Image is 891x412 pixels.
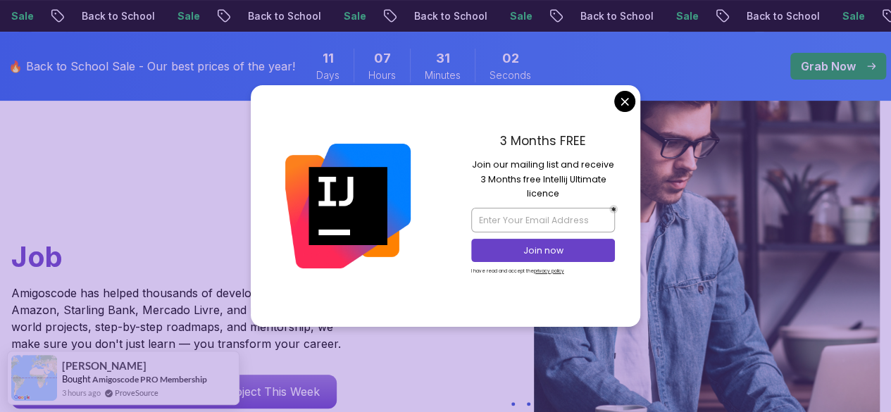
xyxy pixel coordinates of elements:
span: 2 Seconds [502,49,519,68]
span: [PERSON_NAME] [62,360,147,372]
p: 🔥 Back to School Sale - Our best prices of the year! [8,58,295,75]
a: ProveSource [115,387,158,399]
span: Seconds [490,68,531,82]
a: Amigoscode PRO Membership [92,374,207,385]
p: Back to School [567,9,663,23]
span: 31 Minutes [436,49,450,68]
span: Job [11,239,63,274]
p: Back to School [68,9,164,23]
span: Minutes [425,68,461,82]
p: Grab Now [801,58,856,75]
span: Days [316,68,339,82]
p: Sale [663,9,708,23]
p: Sale [829,9,874,23]
p: Sale [497,9,542,23]
p: Sale [164,9,209,23]
span: Hours [368,68,396,82]
p: Sale [330,9,375,23]
span: 3 hours ago [62,387,101,399]
span: 7 Hours [374,49,391,68]
p: Back to School [235,9,330,23]
p: Back to School [733,9,829,23]
span: 11 Days [323,49,334,68]
span: Bought [62,373,91,385]
img: provesource social proof notification image [11,355,57,401]
p: Back to School [401,9,497,23]
p: Amigoscode has helped thousands of developers land roles at Amazon, Starling Bank, Mercado Livre,... [11,285,349,352]
h1: Go From Learning to Hired: Master Java, Spring Boot & Cloud Skills That Get You the [11,82,360,276]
